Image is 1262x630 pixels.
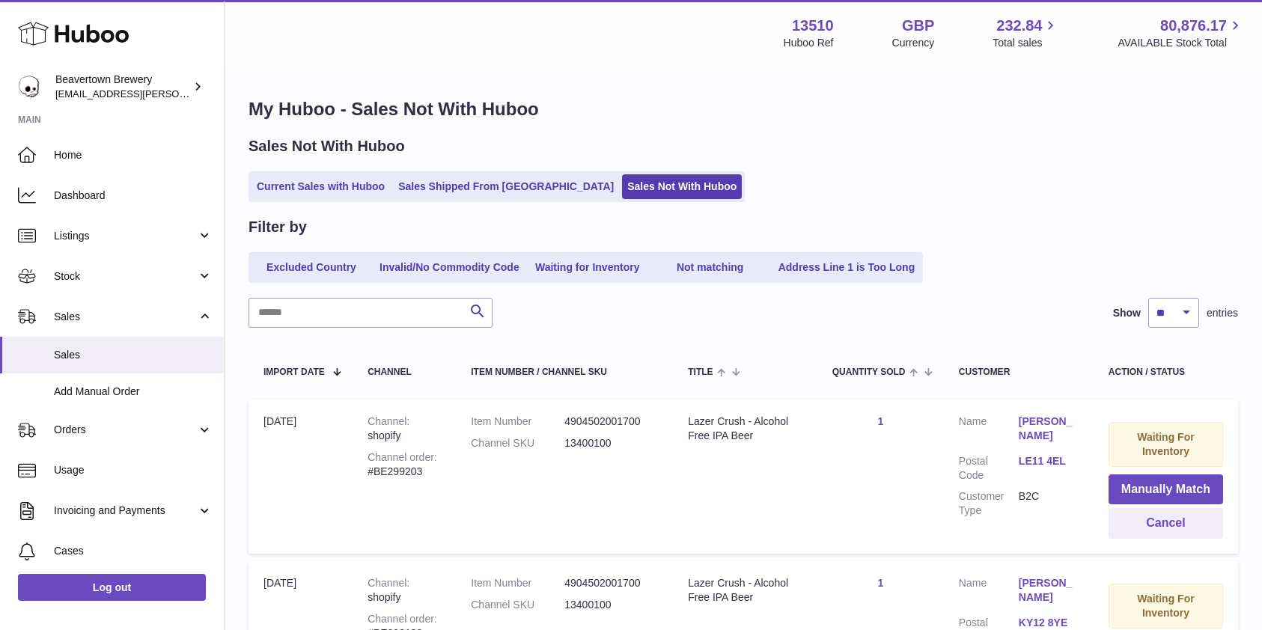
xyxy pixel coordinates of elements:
span: Add Manual Order [54,385,213,399]
span: Title [688,367,713,377]
a: Current Sales with Huboo [252,174,390,199]
dt: Name [959,576,1019,608]
span: Import date [263,367,325,377]
button: Manually Match [1109,474,1223,505]
span: AVAILABLE Stock Total [1118,36,1244,50]
a: Invalid/No Commodity Code [374,255,525,280]
strong: Waiting For Inventory [1137,431,1194,457]
a: Waiting for Inventory [528,255,647,280]
div: Huboo Ref [784,36,834,50]
a: LE11 4EL [1019,454,1079,468]
dt: Name [959,415,1019,447]
span: Sales [54,310,197,324]
a: KY12 8YE [1019,616,1079,630]
div: Item Number / Channel SKU [471,367,658,377]
strong: Channel order [368,451,437,463]
a: Sales Not With Huboo [622,174,742,199]
span: entries [1207,306,1238,320]
a: 1 [877,415,883,427]
h2: Sales Not With Huboo [249,136,405,156]
a: [PERSON_NAME] [1019,576,1079,605]
button: Cancel [1109,508,1223,539]
div: Channel [368,367,441,377]
dd: 4904502001700 [564,576,658,590]
dd: B2C [1019,489,1079,518]
span: Orders [54,423,197,437]
span: Total sales [993,36,1059,50]
dd: 4904502001700 [564,415,658,429]
div: Action / Status [1109,367,1223,377]
a: Address Line 1 is Too Long [773,255,921,280]
strong: 13510 [792,16,834,36]
strong: GBP [902,16,934,36]
span: Dashboard [54,189,213,203]
div: Beavertown Brewery [55,73,190,101]
strong: Waiting For Inventory [1137,593,1194,619]
div: Customer [959,367,1079,377]
span: Stock [54,269,197,284]
div: Lazer Crush - Alcohol Free IPA Beer [688,576,802,605]
label: Show [1113,306,1141,320]
div: #BE299203 [368,450,441,479]
dt: Channel SKU [471,436,564,450]
span: Cases [54,544,213,558]
dt: Item Number [471,415,564,429]
span: Usage [54,463,213,477]
a: Log out [18,574,206,601]
td: [DATE] [249,400,353,554]
a: Not matching [650,255,770,280]
span: [EMAIL_ADDRESS][PERSON_NAME][DOMAIN_NAME] [55,88,300,100]
div: shopify [368,415,441,443]
div: shopify [368,576,441,605]
a: 232.84 Total sales [993,16,1059,50]
strong: Channel order [368,613,437,625]
dt: Customer Type [959,489,1019,518]
span: Sales [54,348,213,362]
a: 80,876.17 AVAILABLE Stock Total [1118,16,1244,50]
span: Home [54,148,213,162]
dd: 13400100 [564,436,658,450]
span: 80,876.17 [1160,16,1227,36]
span: Listings [54,229,197,243]
strong: Channel [368,415,409,427]
a: 1 [877,577,883,589]
span: Invoicing and Payments [54,504,197,518]
img: kit.lowe@beavertownbrewery.co.uk [18,76,40,98]
dt: Item Number [471,576,564,590]
span: 232.84 [996,16,1042,36]
div: Lazer Crush - Alcohol Free IPA Beer [688,415,802,443]
a: [PERSON_NAME] [1019,415,1079,443]
a: Excluded Country [252,255,371,280]
a: Sales Shipped From [GEOGRAPHIC_DATA] [393,174,619,199]
div: Currency [892,36,935,50]
h1: My Huboo - Sales Not With Huboo [249,97,1238,121]
h2: Filter by [249,217,307,237]
strong: Channel [368,577,409,589]
dd: 13400100 [564,598,658,612]
dt: Channel SKU [471,598,564,612]
span: Quantity Sold [832,367,906,377]
dt: Postal Code [959,454,1019,483]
